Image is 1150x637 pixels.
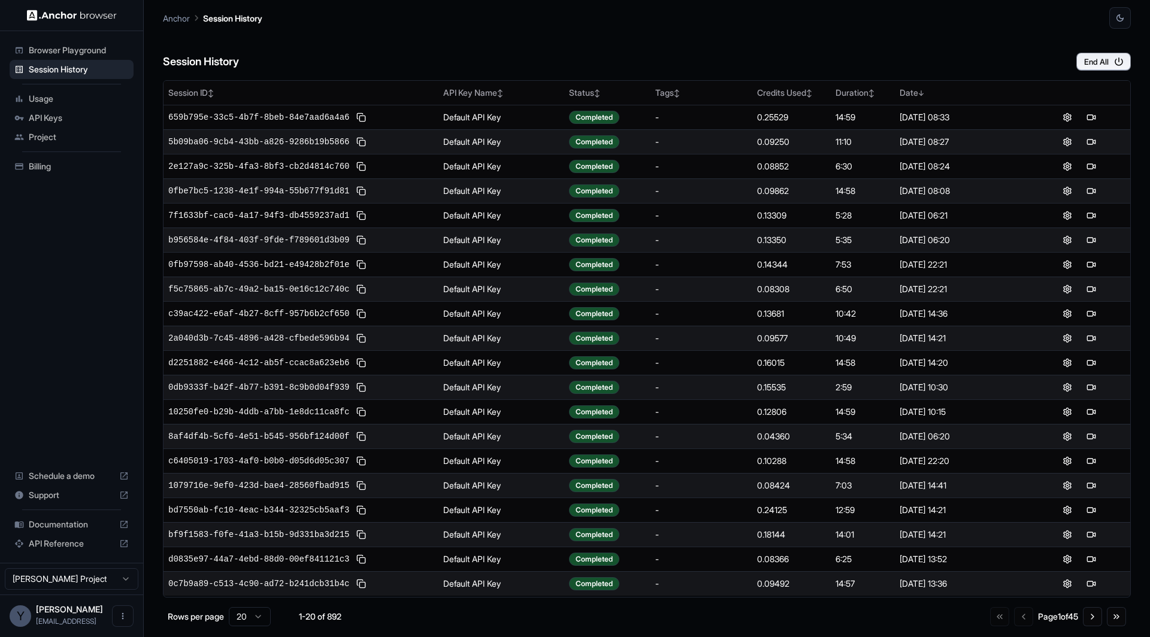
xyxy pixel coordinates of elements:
span: ↕ [868,89,874,98]
div: Schedule a demo [10,466,134,486]
div: 11:10 [836,136,889,148]
span: ↓ [918,89,924,98]
div: [DATE] 22:21 [900,283,1024,295]
div: Completed [569,577,619,590]
div: 0.14344 [757,259,826,271]
div: 6:25 [836,553,889,565]
span: Documentation [29,518,114,530]
td: Default API Key [438,203,564,227]
div: [DATE] 08:24 [900,160,1024,172]
div: [DATE] 14:21 [900,504,1024,516]
div: 6:50 [836,283,889,295]
div: Duration [836,87,889,99]
div: Completed [569,233,619,247]
span: ↕ [208,89,214,98]
div: - [655,381,747,393]
div: Completed [569,184,619,198]
div: 0.25529 [757,111,826,123]
p: Session History [203,12,262,25]
span: d2251882-e466-4c12-ab5f-ccac8a623eb6 [168,357,349,369]
h6: Session History [163,53,239,71]
div: Completed [569,405,619,418]
div: 1-20 of 892 [290,611,350,623]
div: Support [10,486,134,505]
div: Completed [569,430,619,443]
td: Default API Key [438,571,564,596]
button: End All [1076,53,1131,71]
span: Support [29,489,114,501]
div: Completed [569,209,619,222]
div: [DATE] 10:30 [900,381,1024,393]
div: - [655,578,747,590]
td: Default API Key [438,252,564,277]
span: 659b795e-33c5-4b7f-8beb-84e7aad6a4a6 [168,111,349,123]
div: - [655,504,747,516]
div: [DATE] 14:41 [900,480,1024,492]
span: 0fb97598-ab40-4536-bd21-e49428b2f01e [168,259,349,271]
div: 0.04360 [757,430,826,442]
div: Session History [10,60,134,79]
div: 10:42 [836,308,889,320]
div: Credits Used [757,87,826,99]
div: Completed [569,283,619,296]
div: [DATE] 06:21 [900,210,1024,222]
span: yuma@o-mega.ai [36,617,96,626]
div: 0.13681 [757,308,826,320]
span: 10250fe0-b29b-4ddb-a7bb-1e8dc11ca8fc [168,406,349,418]
div: Browser Playground [10,41,134,60]
span: ↕ [497,89,503,98]
div: Completed [569,258,619,271]
div: [DATE] 06:20 [900,234,1024,246]
div: - [655,234,747,246]
div: 14:01 [836,529,889,541]
span: 1079716e-9ef0-423d-bae4-28560fbad915 [168,480,349,492]
div: [DATE] 08:27 [900,136,1024,148]
div: 0.15535 [757,381,826,393]
div: 0.08308 [757,283,826,295]
div: - [655,332,747,344]
div: 5:35 [836,234,889,246]
span: f5c75865-ab7c-49a2-ba15-0e16c12c740c [168,283,349,295]
span: Billing [29,160,129,172]
div: Y [10,605,31,627]
div: Completed [569,332,619,345]
span: c6405019-1703-4af0-b0b0-d05d6d05c307 [168,455,349,467]
div: 0.08852 [757,160,826,172]
div: 0.24125 [757,504,826,516]
div: 14:58 [836,185,889,197]
div: 5:34 [836,430,889,442]
span: 0c7b9a89-c513-4c90-ad72-b241dcb31b4c [168,578,349,590]
span: Schedule a demo [29,470,114,482]
div: Date [900,87,1024,99]
span: 0fbe7bc5-1238-4e1f-994a-55b677f91d81 [168,185,349,197]
div: Session ID [168,87,434,99]
div: Completed [569,454,619,468]
div: - [655,210,747,222]
div: 7:03 [836,480,889,492]
div: [DATE] 22:20 [900,455,1024,467]
div: API Keys [10,108,134,128]
div: 0.09577 [757,332,826,344]
div: [DATE] 10:15 [900,406,1024,418]
span: Yuma Heymans [36,604,103,614]
div: - [655,111,747,123]
div: - [655,185,747,197]
div: - [655,308,747,320]
div: [DATE] 22:21 [900,259,1024,271]
td: Default API Key [438,178,564,203]
span: API Reference [29,538,114,550]
td: Default API Key [438,105,564,129]
span: b956584e-4f84-403f-9fde-f789601d3b09 [168,234,349,246]
span: bf9f1583-f0fe-41a3-b15b-9d331ba3d215 [168,529,349,541]
div: 14:59 [836,406,889,418]
div: API Reference [10,534,134,553]
div: 0.18144 [757,529,826,541]
div: Completed [569,479,619,492]
div: - [655,529,747,541]
td: Default API Key [438,424,564,448]
div: Status [569,87,646,99]
div: Completed [569,160,619,173]
div: [DATE] 14:21 [900,332,1024,344]
td: Default API Key [438,498,564,522]
span: 2a040d3b-7c45-4896-a428-cfbede596b94 [168,332,349,344]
